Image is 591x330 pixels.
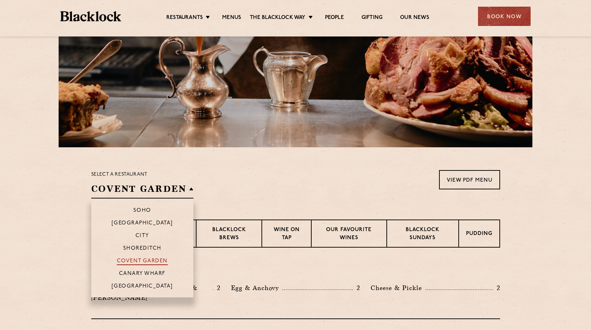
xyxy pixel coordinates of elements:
p: 2 [493,283,500,292]
p: Select a restaurant [91,170,194,179]
a: Our News [400,14,429,22]
a: Restaurants [166,14,203,22]
p: Blacklock Sundays [394,226,451,243]
div: Book Now [478,7,531,26]
p: Canary Wharf [119,271,165,278]
p: Shoreditch [123,245,161,252]
p: 2 [213,283,220,292]
p: City [135,233,149,240]
a: Gifting [361,14,383,22]
p: Egg & Anchovy [231,283,282,293]
a: Menus [222,14,241,22]
p: Cheese & Pickle [371,283,425,293]
p: Wine on Tap [269,226,304,243]
h3: Pre Chop Bites [91,265,500,274]
p: Our favourite wines [319,226,379,243]
h2: Covent Garden [91,183,194,198]
a: People [325,14,344,22]
p: [GEOGRAPHIC_DATA] [112,283,173,290]
p: Soho [133,208,151,215]
p: Blacklock Brews [204,226,255,243]
a: The Blacklock Way [250,14,305,22]
p: Covent Garden [117,258,168,265]
p: Pudding [466,230,492,239]
a: View PDF Menu [439,170,500,189]
p: 2 [353,283,360,292]
p: [GEOGRAPHIC_DATA] [112,220,173,227]
img: BL_Textured_Logo-footer-cropped.svg [60,11,121,21]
